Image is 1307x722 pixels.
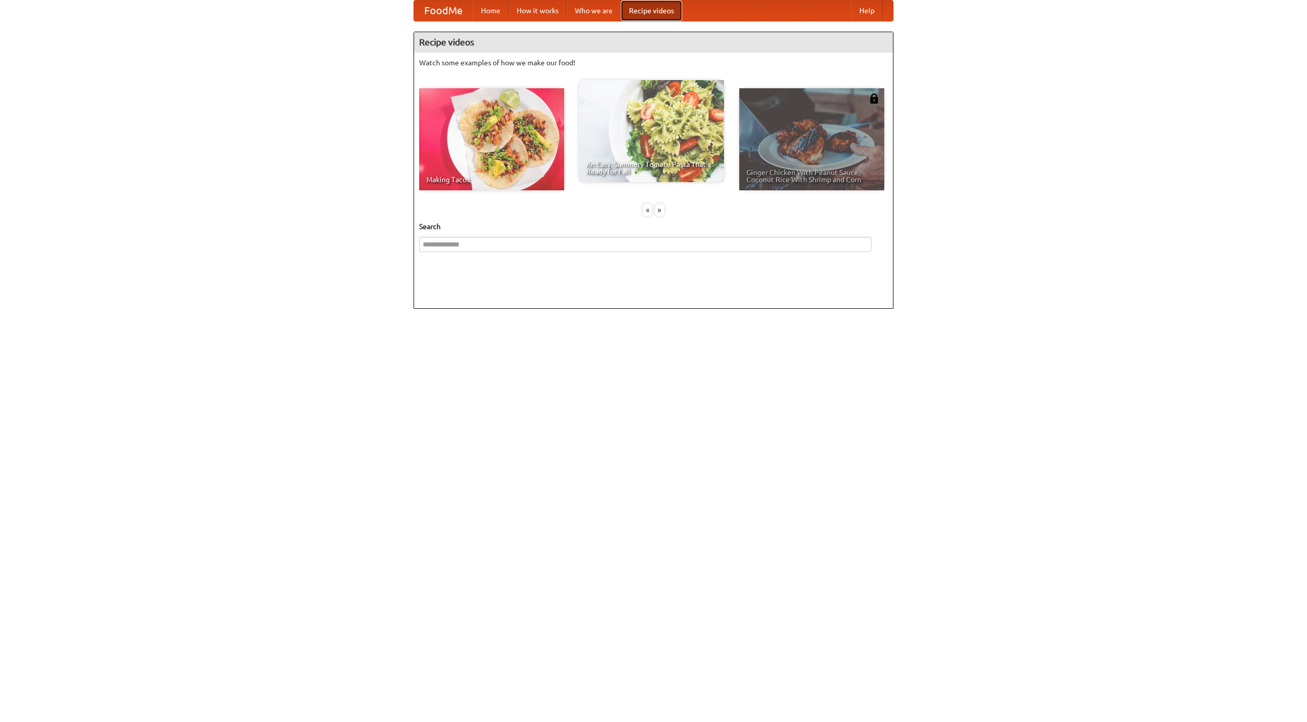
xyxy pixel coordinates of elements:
div: » [655,204,664,216]
p: Watch some examples of how we make our food! [419,58,888,68]
a: Recipe videos [621,1,682,21]
a: Making Tacos [419,88,564,190]
span: Making Tacos [426,176,557,183]
span: An Easy, Summery Tomato Pasta That's Ready for Fall [586,161,717,175]
a: Who we are [567,1,621,21]
a: FoodMe [414,1,473,21]
a: Help [851,1,883,21]
img: 483408.png [869,93,879,104]
h5: Search [419,221,888,232]
a: How it works [509,1,567,21]
a: An Easy, Summery Tomato Pasta That's Ready for Fall [579,80,724,182]
a: Home [473,1,509,21]
div: « [643,204,652,216]
h4: Recipe videos [414,32,893,53]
